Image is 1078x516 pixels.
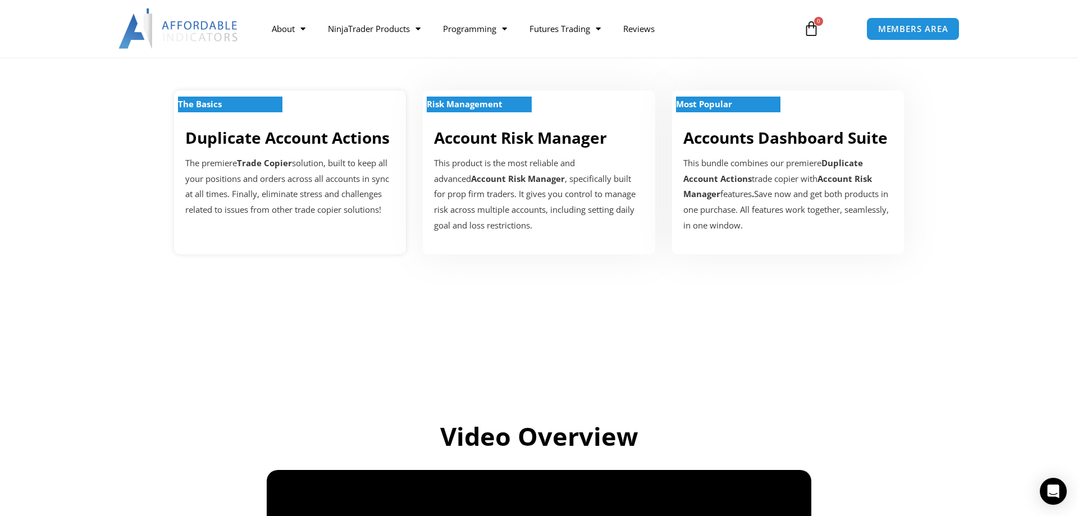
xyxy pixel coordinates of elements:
[752,188,754,199] b: .
[1040,478,1067,505] div: Open Intercom Messenger
[683,173,872,200] b: Account Risk Manager
[787,12,836,45] a: 0
[814,17,823,26] span: 0
[261,16,791,42] nav: Menu
[432,16,518,42] a: Programming
[194,305,884,383] iframe: Customer reviews powered by Trustpilot
[185,156,395,218] p: The premiere solution, built to keep all your positions and orders across all accounts in sync at...
[612,16,666,42] a: Reviews
[878,25,948,33] span: MEMBERS AREA
[225,420,853,453] h2: Video Overview
[178,98,222,109] strong: The Basics
[866,17,960,40] a: MEMBERS AREA
[471,173,565,184] strong: Account Risk Manager
[317,16,432,42] a: NinjaTrader Products
[185,127,390,148] a: Duplicate Account Actions
[676,98,732,109] strong: Most Popular
[683,127,888,148] a: Accounts Dashboard Suite
[683,157,863,184] b: Duplicate Account Actions
[427,98,503,109] strong: Risk Management
[118,8,239,49] img: LogoAI | Affordable Indicators – NinjaTrader
[237,157,292,168] strong: Trade Copier
[434,156,643,234] p: This product is the most reliable and advanced , specifically built for prop firm traders. It giv...
[683,156,893,234] div: This bundle combines our premiere trade copier with features Save now and get both products in on...
[261,16,317,42] a: About
[518,16,612,42] a: Futures Trading
[434,127,607,148] a: Account Risk Manager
